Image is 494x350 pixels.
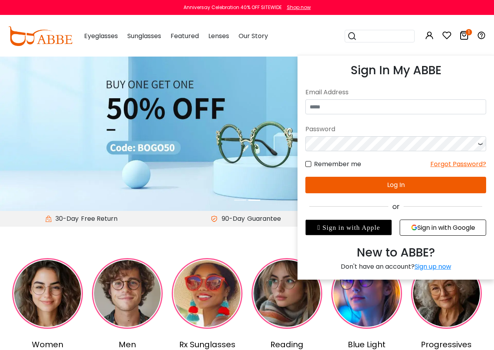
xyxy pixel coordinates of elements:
span: Sunglasses [127,31,161,40]
img: Men [92,258,163,329]
div: Password [305,122,486,136]
img: Progressives [411,258,482,329]
span: 30-Day [51,214,79,224]
div: or [305,201,486,212]
div: Anniversay Celebration 40% OFF SITEWIDE [184,4,282,11]
div: Guarantee [245,214,283,224]
img: Reading [252,258,322,329]
span: 90-Day [218,214,245,224]
span: Featured [171,31,199,40]
span: Our Story [239,31,268,40]
i: 1 [466,29,472,35]
h3: Sign In My ABBE [305,63,486,77]
span: Lenses [208,31,229,40]
div: Don't have an account? [305,262,486,271]
a: Shop now [283,4,311,11]
div: Free Return [79,214,120,224]
img: Women [12,258,83,329]
div: Sign in with Apple [305,220,392,235]
a: 1 [459,32,469,41]
div: Email Address [305,85,486,99]
img: Rx Sunglasses [172,258,242,329]
img: abbeglasses.com [8,26,72,46]
div: Shop now [287,4,311,11]
label: Remember me [305,159,361,169]
button: Sign in with Google [400,220,486,236]
div: New to ABBE? [305,244,486,262]
div: Forgot Password? [430,159,486,169]
button: Log In [305,177,486,193]
a: Sign up now [415,262,451,271]
img: Blue Light [331,258,402,329]
span: Eyeglasses [84,31,118,40]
